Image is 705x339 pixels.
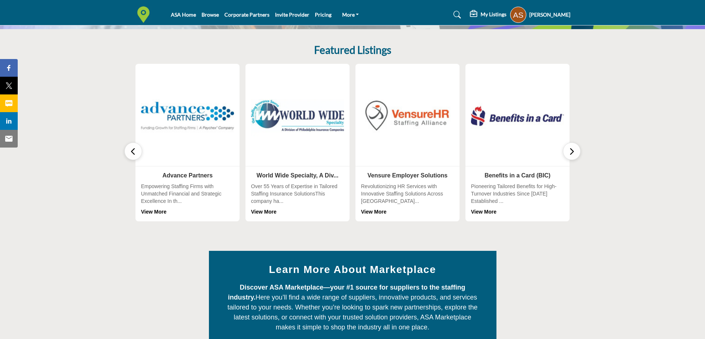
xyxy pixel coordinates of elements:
[471,183,564,215] div: Pioneering Tailored Benefits for High-Turnover Industries Since [DATE] Established ...
[446,9,466,21] a: Search
[226,262,480,277] h2: Learn More About Marketplace
[529,11,570,18] h5: [PERSON_NAME]
[227,284,477,331] span: Here you’ll find a wide range of suppliers, innovative products, and services tailored to your ne...
[314,44,391,56] h2: Featured Listings
[361,69,454,162] img: Vensure Employer Solutions
[315,11,331,18] a: Pricing
[481,11,506,18] h5: My Listings
[368,172,448,179] a: Vensure Employer Solutions
[470,10,506,19] div: My Listings
[202,11,219,18] a: Browse
[224,11,269,18] a: Corporate Partners
[257,172,338,179] a: World Wide Specialty, A Div...
[337,10,364,20] a: More
[251,209,276,215] a: View More
[471,69,564,162] img: Benefits in a Card (BIC)
[510,7,526,23] button: Show hide supplier dropdown
[162,172,213,179] a: Advance Partners
[228,284,465,301] strong: Discover ASA Marketplace—your #1 source for suppliers to the staffing industry.
[471,209,496,215] a: View More
[251,183,344,215] div: Over 55 Years of Expertise in Tailored Staffing Insurance SolutionsThis company ha...
[141,209,166,215] a: View More
[171,11,196,18] a: ASA Home
[275,11,309,18] a: Invite Provider
[361,209,386,215] a: View More
[361,183,454,215] div: Revolutionizing HR Services with Innovative Staffing Solutions Across [GEOGRAPHIC_DATA]...
[485,172,551,179] a: Benefits in a Card (BIC)
[251,69,344,162] img: World Wide Specialty, A Div...
[141,183,234,215] div: Empowering Staffing Firms with Unmatched Financial and Strategic Excellence In th...
[141,69,234,162] img: Advance Partners
[135,6,155,23] img: Site Logo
